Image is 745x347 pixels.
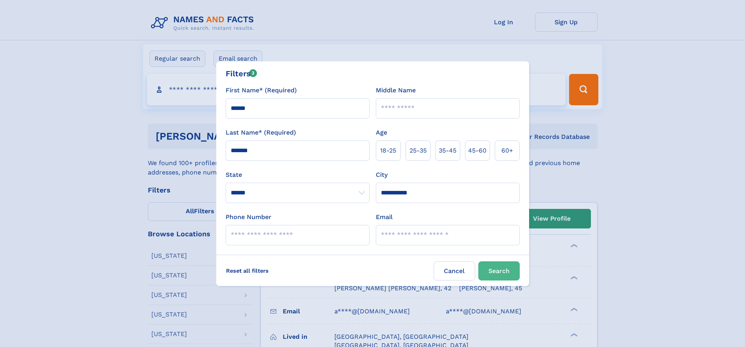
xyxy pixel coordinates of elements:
label: Middle Name [376,86,416,95]
span: 18‑25 [380,146,396,155]
label: First Name* (Required) [226,86,297,95]
span: 25‑35 [409,146,427,155]
label: Last Name* (Required) [226,128,296,137]
label: Phone Number [226,212,271,222]
label: Cancel [434,261,475,280]
div: Filters [226,68,257,79]
span: 45‑60 [468,146,486,155]
label: Age [376,128,387,137]
button: Search [478,261,520,280]
label: City [376,170,388,180]
label: Email [376,212,393,222]
span: 35‑45 [439,146,456,155]
label: Reset all filters [221,261,274,280]
span: 60+ [501,146,513,155]
label: State [226,170,370,180]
